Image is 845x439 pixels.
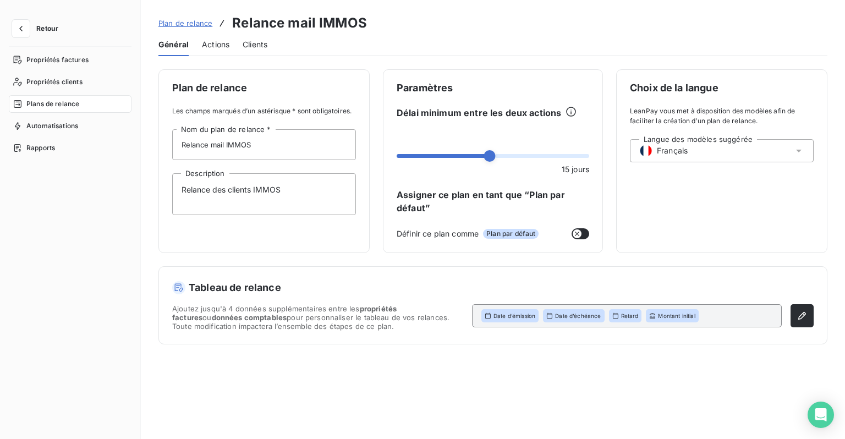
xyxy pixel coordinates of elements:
[397,83,589,93] span: Paramètres
[808,402,834,428] div: Open Intercom Messenger
[483,229,539,239] span: Plan par défaut
[555,312,601,320] span: Date d’échéance
[9,117,131,135] a: Automatisations
[9,20,67,37] button: Retour
[9,139,131,157] a: Rapports
[232,13,367,33] h3: Relance mail IMMOS
[172,173,356,215] textarea: Relance des clients IMMOS
[172,304,397,322] span: propriétés factures
[158,18,212,29] a: Plan de relance
[397,106,561,119] span: Délai minimum entre les deux actions
[9,51,131,69] a: Propriétés factures
[630,83,814,93] span: Choix de la langue
[212,313,287,322] span: données comptables
[26,121,78,131] span: Automatisations
[172,304,463,331] span: Ajoutez jusqu'à 4 données supplémentaires entre les ou pour personnaliser le tableau de vos relan...
[9,95,131,113] a: Plans de relance
[172,83,356,93] span: Plan de relance
[658,312,695,320] span: Montant initial
[657,145,688,156] span: Français
[562,163,589,175] span: 15 jours
[243,39,267,50] span: Clients
[26,99,79,109] span: Plans de relance
[630,106,814,126] span: LeanPay vous met à disposition des modèles afin de faciliter la création d’un plan de relance.
[397,228,479,239] span: Définir ce plan comme
[158,39,189,50] span: Général
[36,25,58,32] span: Retour
[26,55,89,65] span: Propriétés factures
[493,312,535,320] span: Date d’émission
[172,106,356,116] span: Les champs marqués d’un astérisque * sont obligatoires.
[397,188,589,215] span: Assigner ce plan en tant que “Plan par défaut”
[9,73,131,91] a: Propriétés clients
[172,280,814,295] h5: Tableau de relance
[26,77,83,87] span: Propriétés clients
[621,312,639,320] span: Retard
[158,19,212,28] span: Plan de relance
[26,143,55,153] span: Rapports
[202,39,229,50] span: Actions
[172,129,356,160] input: placeholder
